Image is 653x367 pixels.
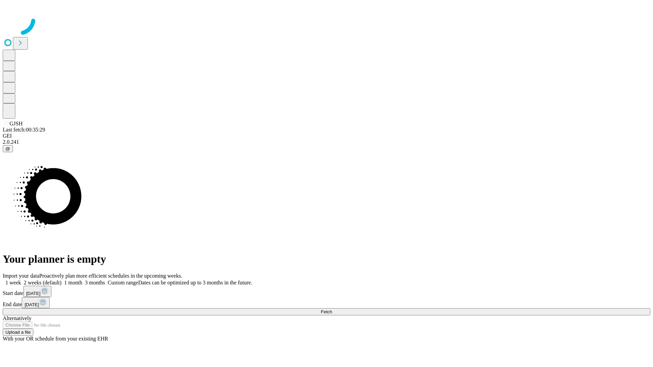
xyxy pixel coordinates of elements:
[24,280,62,285] span: 2 weeks (default)
[22,297,50,308] button: [DATE]
[3,286,650,297] div: Start date
[321,309,332,314] span: Fetch
[3,273,39,279] span: Import your data
[3,297,650,308] div: End date
[108,280,138,285] span: Custom range
[3,139,650,145] div: 2.0.241
[3,133,650,139] div: GEI
[23,286,51,297] button: [DATE]
[3,127,45,133] span: Last fetch: 00:35:29
[5,146,10,151] span: @
[24,302,39,307] span: [DATE]
[3,145,13,152] button: @
[3,336,108,342] span: With your OR schedule from your existing EHR
[3,315,31,321] span: Alternatively
[39,273,182,279] span: Proactively plan more efficient schedules in the upcoming weeks.
[26,291,40,296] span: [DATE]
[3,253,650,265] h1: Your planner is empty
[5,280,21,285] span: 1 week
[10,121,22,126] span: GJSH
[64,280,82,285] span: 1 month
[85,280,105,285] span: 3 months
[138,280,252,285] span: Dates can be optimized up to 3 months in the future.
[3,329,33,336] button: Upload a file
[3,308,650,315] button: Fetch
